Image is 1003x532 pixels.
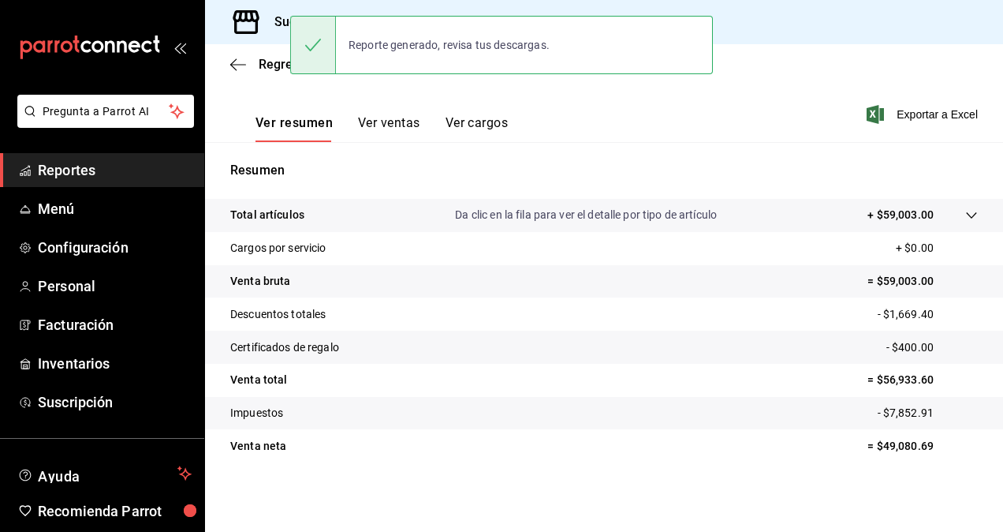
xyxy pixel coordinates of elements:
[230,438,286,455] p: Venta neta
[867,372,978,388] p: = $56,933.60
[38,159,192,181] span: Reportes
[38,314,192,335] span: Facturación
[446,115,509,142] button: Ver cargos
[230,339,339,356] p: Certificados de regalo
[230,405,283,421] p: Impuestos
[870,105,978,124] button: Exportar a Excel
[38,464,171,483] span: Ayuda
[358,115,420,142] button: Ver ventas
[173,41,186,54] button: open_drawer_menu
[38,275,192,297] span: Personal
[255,115,508,142] div: navigation tabs
[38,392,192,413] span: Suscripción
[38,198,192,219] span: Menú
[867,273,978,290] p: = $59,003.00
[896,240,978,257] p: + $0.00
[878,405,978,421] p: - $7,852.91
[230,161,978,180] p: Resumen
[878,306,978,323] p: - $1,669.40
[230,240,326,257] p: Cargos por servicio
[867,207,934,223] p: + $59,003.00
[867,438,978,455] p: = $49,080.69
[38,237,192,258] span: Configuración
[230,372,287,388] p: Venta total
[336,28,562,62] div: Reporte generado, revisa tus descargas.
[230,207,304,223] p: Total artículos
[38,500,192,522] span: Recomienda Parrot
[262,13,445,32] h3: Sucursal: Clavadito (Calzada)
[230,57,311,72] button: Regresar
[11,114,194,131] a: Pregunta a Parrot AI
[886,339,978,356] p: - $400.00
[259,57,311,72] span: Regresar
[38,353,192,374] span: Inventarios
[455,207,717,223] p: Da clic en la fila para ver el detalle por tipo de artículo
[230,306,326,323] p: Descuentos totales
[17,95,194,128] button: Pregunta a Parrot AI
[230,273,290,290] p: Venta bruta
[255,115,333,142] button: Ver resumen
[43,103,170,120] span: Pregunta a Parrot AI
